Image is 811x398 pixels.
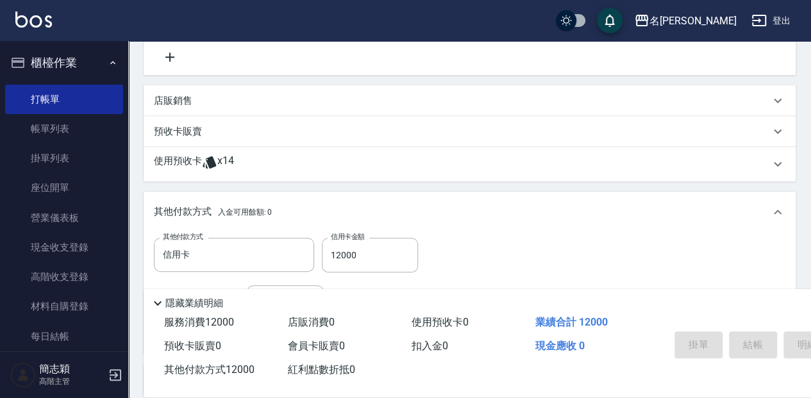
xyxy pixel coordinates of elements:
div: 其他付款方式入金可用餘額: 0 [144,192,796,233]
p: 其他付款方式 [154,205,272,219]
div: 使用預收卡x14 [144,147,796,181]
span: 服務消費 12000 [164,316,234,328]
img: Logo [15,12,52,28]
span: 使用預收卡 0 [412,316,469,328]
p: 店販銷售 [154,94,192,108]
div: 店販銷售 [144,85,796,116]
a: 材料自購登錄 [5,292,123,321]
span: 會員卡販賣 0 [288,340,345,352]
h5: 簡志穎 [39,363,105,376]
span: 現金應收 0 [535,340,585,352]
a: 帳單列表 [5,114,123,144]
span: 其他付款方式 12000 [164,363,255,376]
a: 掛單列表 [5,144,123,173]
p: 使用預收卡 [154,154,202,174]
p: 隱藏業績明細 [165,297,223,310]
span: x14 [217,154,234,174]
span: 紅利點數折抵 0 [288,363,355,376]
a: 高階收支登錄 [5,262,123,292]
img: Person [10,362,36,388]
span: 扣入金 0 [412,340,448,352]
a: 每日結帳 [5,322,123,351]
button: save [597,8,623,33]
button: 櫃檯作業 [5,46,123,79]
a: 打帳單 [5,85,123,114]
a: 現金收支登錄 [5,233,123,262]
label: 其他付款方式 [163,232,203,242]
p: 預收卡販賣 [154,125,202,138]
span: 預收卡販賣 0 [164,340,221,352]
div: 預收卡販賣 [144,116,796,147]
button: 登出 [746,9,796,33]
div: 名[PERSON_NAME] [649,13,736,29]
a: 座位開單 [5,173,123,203]
span: 店販消費 0 [288,316,335,328]
span: 入金可用餘額: 0 [218,208,272,217]
label: 信用卡金額 [331,232,364,242]
button: 名[PERSON_NAME] [629,8,741,34]
a: 排班表 [5,351,123,381]
a: 營業儀表板 [5,203,123,233]
p: 高階主管 [39,376,105,387]
span: 業績合計 12000 [535,316,608,328]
